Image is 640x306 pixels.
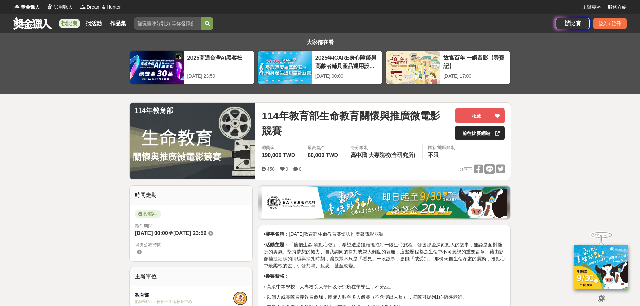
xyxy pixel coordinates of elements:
[369,152,415,158] span: 大專院校(含研究所)
[443,73,507,80] div: [DATE] 17:00
[257,50,383,85] a: 2025年ICARE身心障礙與高齡者輔具產品通用設計競賽[DATE] 00:00
[455,126,505,140] a: 前往比賽網站
[428,152,439,158] span: 不限
[264,241,505,269] p: • 「擁抱生命·觸動心弦」，希望透過鏡頭擁抱每一段生命旅程，發掘那些深刻動人的故事，無論是面對挫折的勇氣、堅持夢想的毅力、自我認同的掙扎或親人離世的哀痛，這些歷程都是生命中不可忽視的重要篇章。藉...
[385,50,511,85] a: 故宮百年 一瞬留影【尋寶記】[DATE] 17:00
[135,242,247,248] span: 得獎公布時間
[262,152,295,158] span: 190,000 TWD
[135,210,161,218] span: 投稿中
[264,283,505,290] p: ◦ 高級中等學校、大專校院大學部及研究所在學學生，不分組。
[443,54,507,69] div: 故宮百年 一瞬留影【尋寶記】
[315,73,379,80] div: [DATE] 00:00
[315,54,379,69] div: 2025年ICARE身心障礙與高齡者輔具產品通用設計競賽
[168,230,173,236] span: 至
[267,166,274,172] span: 450
[59,19,80,28] a: 找比賽
[129,50,255,85] a: 2025高通台灣AI黑客松[DATE] 23:59
[574,245,628,289] img: ff197300-f8ee-455f-a0ae-06a3645bc375.jpg
[308,152,338,158] span: 80,000 TWD
[455,108,505,123] button: 收藏
[130,267,253,286] div: 主辦單位
[130,186,253,205] div: 時間走期
[79,4,121,11] a: LogoDream & Hunter
[262,144,297,151] span: 總獎金
[13,3,20,10] img: Logo
[608,4,627,11] a: 服務介紹
[262,108,449,138] span: 114年教育部生命教育關懷與推廣微電影競賽
[173,230,206,236] span: [DATE] 23:59
[593,18,627,29] div: 登入 / 註冊
[130,103,255,179] img: Cover Image
[134,17,201,30] input: 翻玩臺味好乳力 等你發揮創意！
[54,4,73,11] span: 試用獵人
[351,152,367,158] span: 高中職
[135,292,234,299] div: 教育部
[582,4,601,11] a: 主辦專區
[305,39,335,45] span: 大家都在看
[21,4,40,11] span: 獎金獵人
[79,3,86,10] img: Logo
[83,19,104,28] a: 找活動
[187,54,251,69] div: 2025高通台灣AI黑客松
[351,144,417,151] div: 身分限制
[264,231,505,238] p: • ：[DATE]教育部生命教育關懷與推廣微電影競賽
[262,187,507,218] img: b0ef2173-5a9d-47ad-b0e3-de335e335c0a.jpg
[286,166,288,172] span: 9
[107,19,129,28] a: 作品集
[308,144,340,151] span: 最高獎金
[299,166,302,172] span: 0
[135,230,168,236] span: [DATE] 00:00
[13,4,40,11] a: Logo獎金獵人
[135,223,153,228] span: 徵件期間
[556,18,590,29] a: 辦比賽
[265,242,289,247] strong: 活動主題：
[264,273,505,280] p: • ：
[46,4,73,11] a: Logo試用獵人
[46,3,53,10] img: Logo
[264,294,505,301] p: ◦ 以個人或團隊名義報名參加，團隊人數至多人參賽（不含演出人員），每隊可提列1位指導老師。
[428,144,456,151] div: 國籍/地區限制
[265,231,284,237] strong: 賽事名稱
[459,164,472,174] span: 分享至
[187,73,251,80] div: [DATE] 23:59
[87,4,121,11] span: Dream & Hunter
[265,273,284,279] strong: 參賽資格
